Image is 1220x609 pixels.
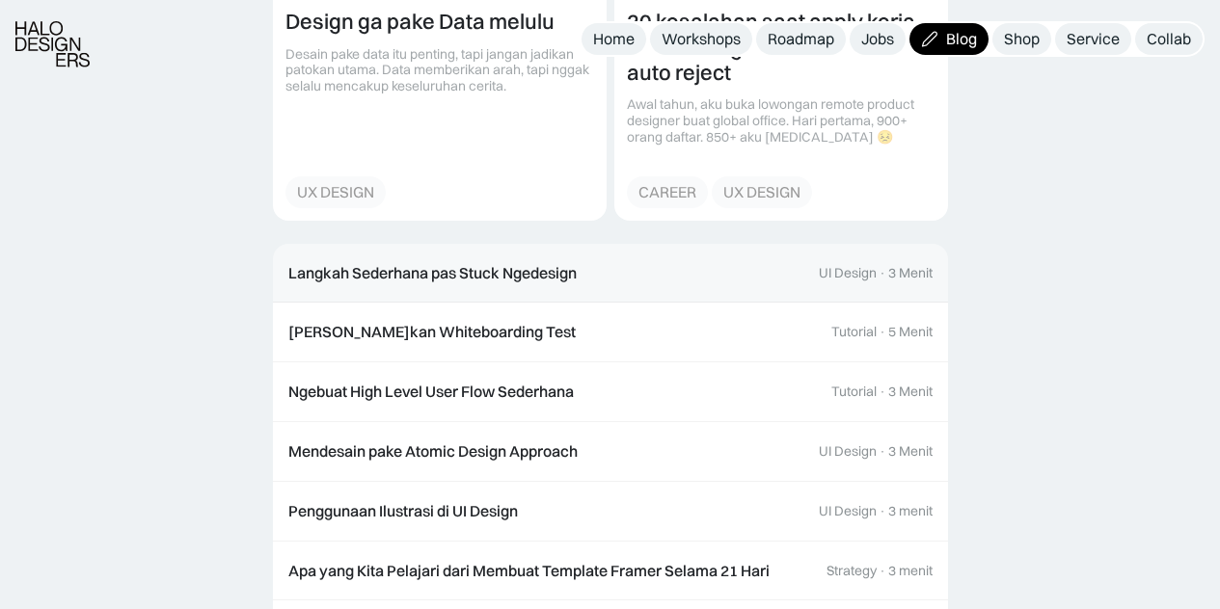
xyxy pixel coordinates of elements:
[888,265,933,281] div: 3 Menit
[288,441,578,462] div: Mendesain pake Atomic Design Approach
[888,384,933,400] div: 3 Menit
[850,23,906,55] a: Jobs
[756,23,846,55] a: Roadmap
[288,263,577,283] div: Langkah Sederhana pas Stuck Ngedesign
[288,501,518,521] div: Penggunaan Ilustrasi di UI Design
[1004,29,1040,49] div: Shop
[273,422,948,482] a: Mendesain pake Atomic Design ApproachUI Design·3 Menit
[288,322,576,342] div: [PERSON_NAME]kan Whiteboarding Test
[273,303,948,362] a: [PERSON_NAME]kan Whiteboarding TestTutorial·5 Menit
[888,324,933,340] div: 5 Menit
[879,265,886,281] div: ·
[593,29,635,49] div: Home
[879,384,886,400] div: ·
[831,324,877,340] div: Tutorial
[888,503,933,519] div: 3 menit
[879,503,886,519] div: ·
[273,244,948,304] a: Langkah Sederhana pas Stuck NgedesignUI Design·3 Menit
[288,561,770,581] div: Apa yang Kita Pelajari dari Membuat Template Framer Selama 21 Hari
[879,443,886,460] div: ·
[273,362,948,422] a: Ngebuat High Level User Flow SederhanaTutorial·3 Menit
[888,443,933,460] div: 3 Menit
[879,324,886,340] div: ·
[582,23,646,55] a: Home
[1147,29,1191,49] div: Collab
[1067,29,1120,49] div: Service
[946,29,977,49] div: Blog
[888,563,933,579] div: 3 menit
[879,563,886,579] div: ·
[273,482,948,542] a: Penggunaan Ilustrasi di UI DesignUI Design·3 menit
[650,23,752,55] a: Workshops
[1055,23,1131,55] a: Service
[861,29,894,49] div: Jobs
[819,503,877,519] div: UI Design
[273,542,948,601] a: Apa yang Kita Pelajari dari Membuat Template Framer Selama 21 HariStrategy·3 menit
[1135,23,1203,55] a: Collab
[819,265,877,281] div: UI Design
[662,29,741,49] div: Workshops
[827,563,877,579] div: Strategy
[831,384,877,400] div: Tutorial
[992,23,1051,55] a: Shop
[288,382,574,402] div: Ngebuat High Level User Flow Sederhana
[768,29,834,49] div: Roadmap
[909,23,989,55] a: Blog
[819,443,877,460] div: UI Design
